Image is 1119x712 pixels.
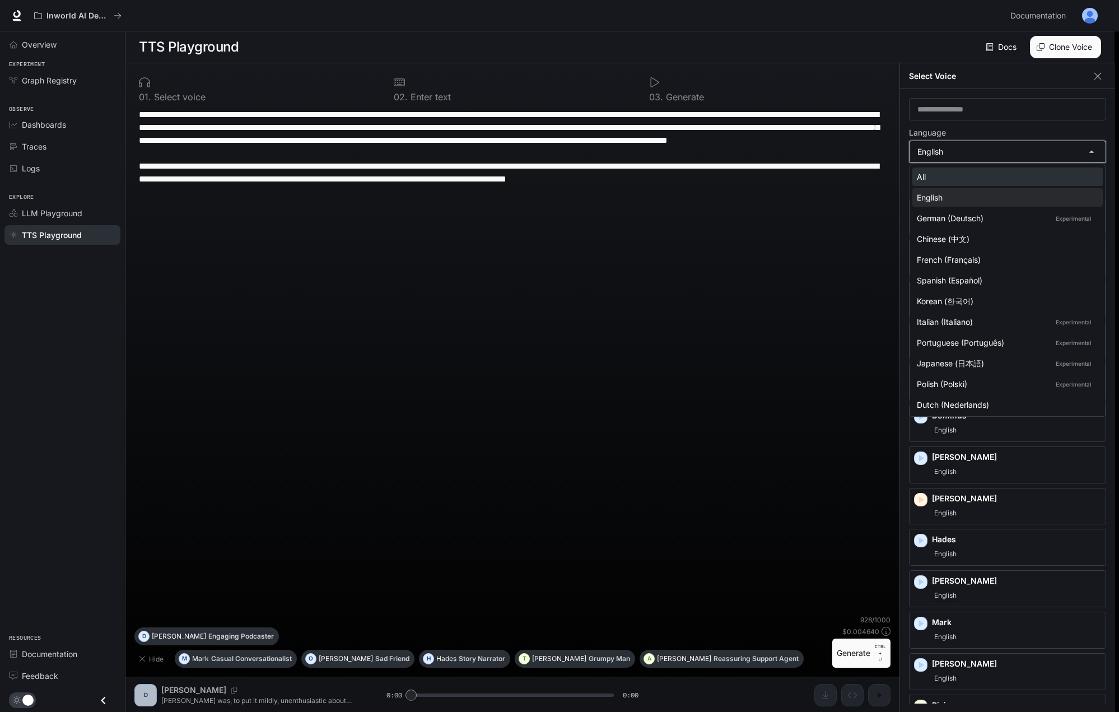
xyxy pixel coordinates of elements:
div: Chinese (中文) [917,233,1094,245]
div: Japanese (日本語) [917,357,1094,369]
div: Spanish (Español) [917,274,1094,286]
div: English [917,192,1094,203]
p: Experimental [1053,213,1094,224]
p: Experimental [1053,338,1094,348]
p: Experimental [1053,379,1094,389]
p: Experimental [1053,317,1094,327]
div: Korean (한국어) [917,295,1094,307]
div: All [917,171,1094,183]
div: Italian (Italiano) [917,316,1094,328]
div: Polish (Polski) [917,378,1094,390]
div: Dutch (Nederlands) [917,399,1094,411]
div: French (Français) [917,254,1094,266]
p: Experimental [1053,359,1094,369]
div: Portuguese (Português) [917,337,1094,348]
div: German (Deutsch) [917,212,1094,224]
